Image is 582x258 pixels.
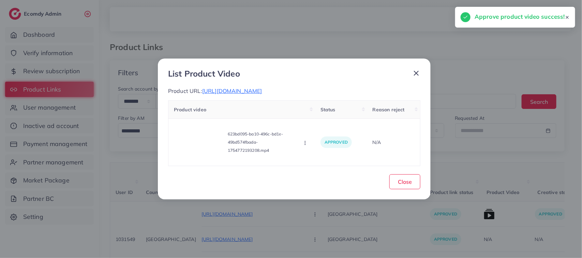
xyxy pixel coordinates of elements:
span: [URL][DOMAIN_NAME] [202,87,262,94]
p: Product URL: [168,87,420,95]
p: N/A [373,138,415,146]
span: Product video [174,107,206,113]
h3: List Product Video [168,69,240,79]
span: Close [398,178,412,185]
p: 623bd095-ba10-496c-bd1e-49bd574fbada-1754772193208.mp4 [228,130,296,155]
span: Reason reject [373,107,405,113]
h5: Approve product video success! [475,12,565,21]
button: Close [389,174,420,189]
p: approved [320,136,352,148]
span: Status [320,107,335,113]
